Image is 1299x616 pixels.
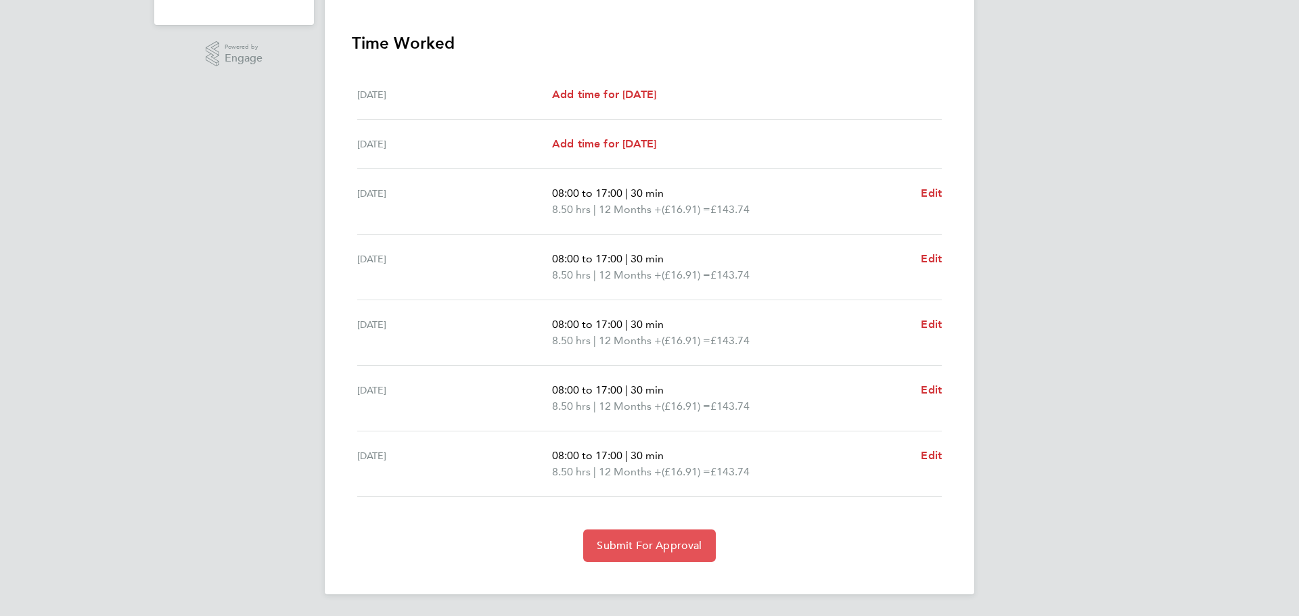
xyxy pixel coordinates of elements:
a: Edit [921,382,942,398]
span: (£16.91) = [662,400,710,412]
a: Add time for [DATE] [552,136,656,152]
span: 12 Months + [599,333,662,349]
span: 12 Months + [599,202,662,218]
span: Add time for [DATE] [552,137,656,150]
div: [DATE] [357,251,552,283]
span: Powered by [225,41,263,53]
a: Edit [921,185,942,202]
button: Submit For Approval [583,529,715,562]
span: 30 min [631,318,664,331]
span: (£16.91) = [662,203,710,216]
span: Edit [921,187,942,199]
span: 12 Months + [599,464,662,480]
span: £143.74 [710,268,750,281]
span: 08:00 to 17:00 [552,187,622,199]
a: Edit [921,316,942,333]
span: Submit For Approval [597,539,702,552]
span: 08:00 to 17:00 [552,318,622,331]
span: £143.74 [710,465,750,478]
span: | [625,449,628,462]
span: £143.74 [710,203,750,216]
span: 08:00 to 17:00 [552,252,622,265]
span: | [593,334,596,347]
span: | [593,268,596,281]
span: | [625,383,628,396]
div: [DATE] [357,382,552,414]
a: Powered byEngage [206,41,263,67]
span: Edit [921,318,942,331]
a: Edit [921,251,942,267]
span: Add time for [DATE] [552,88,656,101]
span: 08:00 to 17:00 [552,383,622,396]
span: Edit [921,383,942,396]
div: [DATE] [357,136,552,152]
span: 8.50 hrs [552,334,591,347]
h3: Time Worked [352,32,947,54]
span: | [625,252,628,265]
span: 30 min [631,449,664,462]
a: Add time for [DATE] [552,87,656,103]
span: | [593,465,596,478]
span: 12 Months + [599,267,662,283]
span: | [593,400,596,412]
div: [DATE] [357,316,552,349]
span: Engage [225,53,263,64]
span: 30 min [631,187,664,199]
span: 8.50 hrs [552,203,591,216]
a: Edit [921,448,942,464]
div: [DATE] [357,448,552,480]
span: Edit [921,252,942,265]
span: | [625,318,628,331]
span: 30 min [631,252,664,265]
span: (£16.91) = [662,334,710,347]
span: Edit [921,449,942,462]
span: £143.74 [710,400,750,412]
div: [DATE] [357,185,552,218]
span: 8.50 hrs [552,268,591,281]
span: £143.74 [710,334,750,347]
span: (£16.91) = [662,268,710,281]
span: 8.50 hrs [552,465,591,478]
span: 08:00 to 17:00 [552,449,622,462]
span: 12 Months + [599,398,662,414]
span: | [625,187,628,199]
span: 8.50 hrs [552,400,591,412]
div: [DATE] [357,87,552,103]
span: | [593,203,596,216]
span: 30 min [631,383,664,396]
span: (£16.91) = [662,465,710,478]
